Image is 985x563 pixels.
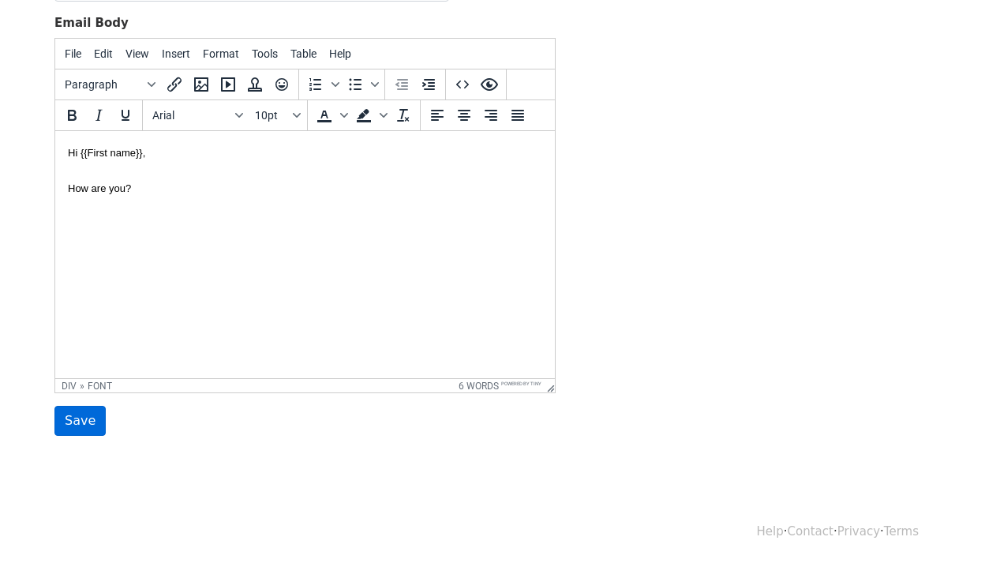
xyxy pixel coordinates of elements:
[162,47,190,60] span: Insert
[203,47,239,60] span: Format
[80,381,84,392] div: »
[837,524,880,539] a: Privacy
[55,131,555,378] iframe: Rich Text Area. Press ALT-0 for help.
[62,381,77,392] div: div
[188,71,215,98] button: Insert/edit image
[249,102,304,129] button: Font sizes
[350,102,390,129] div: Background color
[906,487,985,563] iframe: Chat Widget
[424,102,451,129] button: Align left
[242,71,268,98] button: Insert template
[54,14,129,32] label: Email Body
[290,47,316,60] span: Table
[268,71,295,98] button: Emoticons
[85,102,112,129] button: Italic
[501,381,541,386] a: Powered by Tiny
[476,71,503,98] button: Preview
[58,102,85,129] button: Bold
[757,524,784,539] a: Help
[54,406,106,436] input: Save
[884,524,919,539] a: Terms
[94,47,113,60] span: Edit
[88,381,112,392] div: font
[390,102,417,129] button: Clear formatting
[146,102,249,129] button: Fonts
[451,102,478,129] button: Align center
[58,71,161,98] button: Blocks
[504,102,531,129] button: Justify
[65,47,81,60] span: File
[541,379,555,392] div: Resize
[415,71,442,98] button: Increase indent
[65,78,142,91] span: Paragraph
[311,102,350,129] div: Text color
[215,71,242,98] button: Insert/edit media
[161,71,188,98] button: Insert/edit link
[255,109,290,122] span: 10pt
[252,47,278,60] span: Tools
[788,524,833,539] a: Contact
[449,71,476,98] button: Source code
[152,109,230,122] span: Arial
[342,71,381,98] div: Bullet list
[302,71,342,98] div: Numbered list
[478,102,504,129] button: Align right
[459,381,499,392] button: 6 words
[125,47,149,60] span: View
[388,71,415,98] button: Decrease indent
[329,47,351,60] span: Help
[112,102,139,129] button: Underline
